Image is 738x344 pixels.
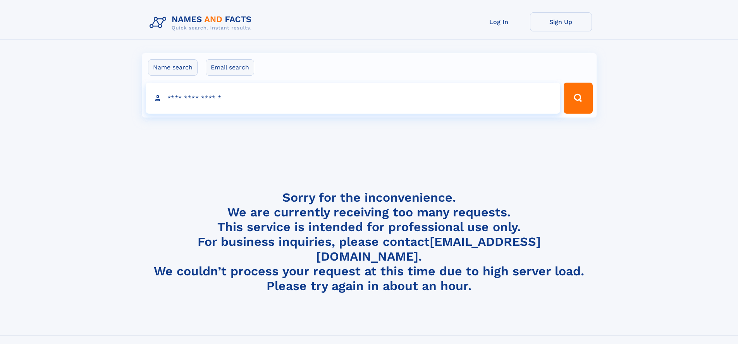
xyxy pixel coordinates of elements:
[316,234,541,264] a: [EMAIL_ADDRESS][DOMAIN_NAME]
[148,59,198,76] label: Name search
[530,12,592,31] a: Sign Up
[564,83,592,114] button: Search Button
[146,12,258,33] img: Logo Names and Facts
[206,59,254,76] label: Email search
[146,190,592,294] h4: Sorry for the inconvenience. We are currently receiving too many requests. This service is intend...
[468,12,530,31] a: Log In
[146,83,561,114] input: search input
